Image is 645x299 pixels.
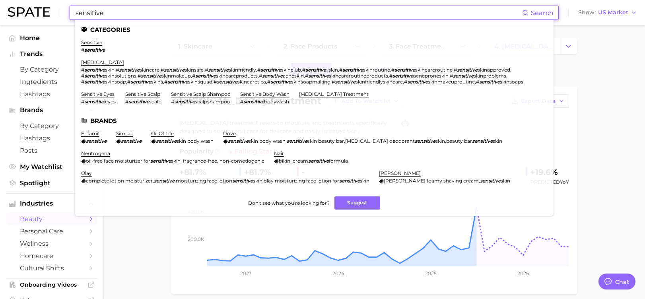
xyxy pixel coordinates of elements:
em: sensitive [84,79,105,85]
span: acneskin [283,73,304,79]
span: # [391,67,394,73]
a: [PERSON_NAME] [379,170,421,176]
span: Industries [20,200,84,207]
em: sensitive [472,138,493,144]
button: Change Category [560,38,577,54]
span: US Market [598,10,628,15]
tspan: 2025 [425,270,437,276]
tspan: 2024 [332,270,344,276]
span: skinroutine [363,67,390,73]
tspan: 2023 [240,270,252,276]
span: skincareroutineproducts [329,73,388,79]
span: by Category [20,66,84,73]
a: Ingredients [6,76,97,88]
a: sensitive scalp [125,91,160,97]
span: skinsoapmaking [291,79,330,85]
img: SPATE [8,7,50,17]
span: # [302,67,305,73]
span: # [305,73,308,79]
span: # [138,73,141,79]
a: by Category [6,63,97,76]
span: Search [531,9,554,17]
a: sensitive eyes [81,91,115,97]
span: skincareroutine [415,67,453,73]
span: by Category [20,122,84,130]
em: sensitive [479,79,500,85]
span: Trends [20,50,84,58]
em: sensitive [154,178,175,184]
em: sensitive [305,67,326,73]
a: homecare [6,250,97,262]
button: Industries [6,198,97,210]
span: oil-free face moisturizer for [86,158,150,164]
span: skinfriendly [229,67,256,73]
span: # [127,79,130,85]
em: sensitive [308,73,329,79]
span: # [192,73,195,79]
div: , , , [223,138,502,144]
span: # [81,67,84,73]
em: sensitive [339,178,360,184]
span: Hashtags [20,90,84,98]
a: Onboarding Videos [6,279,97,291]
span: # [81,99,84,105]
span: skin, fragrance-free, non-comedogenic [171,158,264,164]
li: Categories [81,26,547,33]
span: Onboarding Videos [20,281,84,288]
em: sensitive [335,79,356,85]
span: skinapproved [478,67,510,73]
em: sensitive [174,99,195,105]
span: # [205,67,208,73]
div: , , [81,178,369,184]
a: beauty [6,213,97,225]
span: # [125,99,128,105]
span: # [404,79,407,85]
em: sensitive [208,67,229,73]
span: skinsoaps [500,79,523,85]
span: skinproblems [474,73,506,79]
em: sensitive [392,73,413,79]
em: sensitive [84,73,105,79]
span: Ingredients [20,78,84,85]
em: sensitive [480,178,501,184]
span: Posts [20,147,84,154]
span: # [476,79,479,85]
em: sensitive [260,67,281,73]
em: sensitive [270,79,291,85]
span: skin beauty bar [307,138,344,144]
em: sensitive [167,79,188,85]
span: [MEDICAL_DATA] deodorant [345,138,415,144]
a: by Category [6,120,97,132]
a: similac [116,130,133,136]
em: sensitive [86,138,107,144]
span: skinmakeuproutine [428,79,475,85]
span: eyes [105,99,116,105]
a: nair [274,150,284,156]
a: sensitive body wash [240,91,289,97]
button: ShowUS Market [576,8,639,18]
span: # [267,79,270,85]
em: sensitive [121,138,142,144]
em: sensitive [342,67,363,73]
span: # [240,99,243,105]
span: Home [20,34,84,42]
span: skincaretips [237,79,266,85]
span: moisturizing face lotion [176,178,232,184]
span: complete lotion moisturizer, [86,178,154,184]
span: personal care [20,227,84,235]
span: # [332,79,335,85]
em: sensitive [156,138,177,144]
em: sensitive [84,67,105,73]
a: My Watchlist [6,161,97,173]
a: dove [223,130,236,136]
em: sensitive [407,79,428,85]
a: sensitive scalp shampoo [171,91,231,97]
span: bikini cream [279,158,308,164]
em: sensitive [128,99,149,105]
span: Show [578,10,596,15]
span: bodywash [264,99,289,105]
em: sensitive [141,73,161,79]
div: , , , , , , , , , , , , , , , , , , , , , , , [81,67,538,85]
button: Trends [6,48,97,60]
a: [MEDICAL_DATA] treatment [299,91,369,97]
